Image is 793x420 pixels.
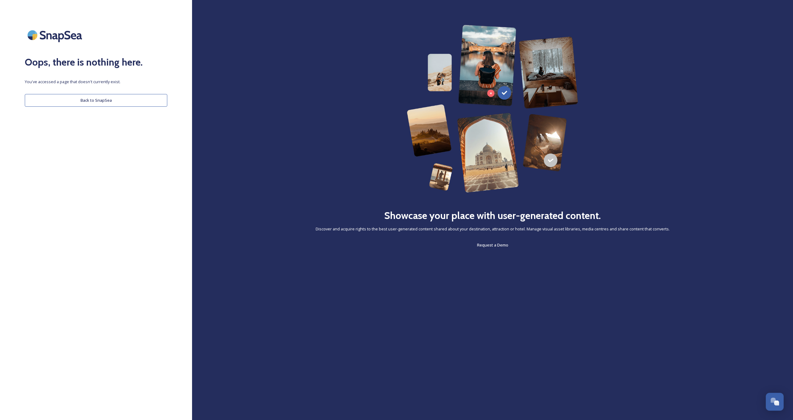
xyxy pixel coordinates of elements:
[477,241,508,249] a: Request a Demo
[25,55,167,70] h2: Oops, there is nothing here.
[316,226,670,232] span: Discover and acquire rights to the best user-generated content shared about your destination, att...
[25,79,167,85] span: You've accessed a page that doesn't currently exist.
[477,242,508,248] span: Request a Demo
[407,25,578,193] img: 63b42ca75bacad526042e722_Group%20154-p-800.png
[25,94,167,107] button: Back to SnapSea
[766,393,784,411] button: Open Chat
[384,208,601,223] h2: Showcase your place with user-generated content.
[25,25,87,45] img: SnapSea Logo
